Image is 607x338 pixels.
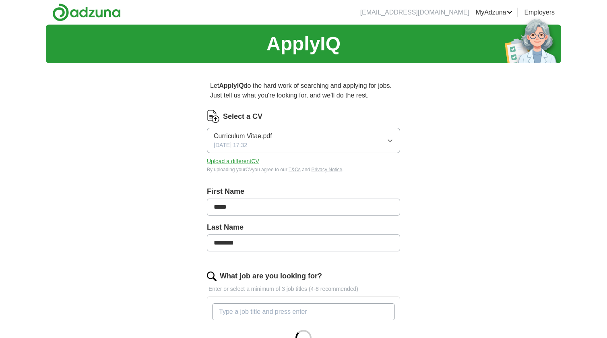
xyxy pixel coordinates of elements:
a: MyAdzuna [476,8,513,17]
span: [DATE] 17:32 [214,141,247,149]
h1: ApplyIQ [266,29,341,58]
input: Type a job title and press enter [212,303,395,320]
p: Let do the hard work of searching and applying for jobs. Just tell us what you're looking for, an... [207,78,400,104]
span: Curriculum Vitae.pdf [214,131,272,141]
label: First Name [207,186,400,197]
strong: ApplyIQ [219,82,244,89]
a: Employers [524,8,555,17]
div: By uploading your CV you agree to our and . [207,166,400,173]
button: Upload a differentCV [207,157,259,166]
label: Last Name [207,222,400,233]
img: search.png [207,272,217,281]
label: What job are you looking for? [220,271,322,282]
li: [EMAIL_ADDRESS][DOMAIN_NAME] [360,8,469,17]
img: Adzuna logo [52,3,121,21]
p: Enter or select a minimum of 3 job titles (4-8 recommended) [207,285,400,293]
img: CV Icon [207,110,220,123]
a: T&Cs [289,167,301,172]
label: Select a CV [223,111,262,122]
button: Curriculum Vitae.pdf[DATE] 17:32 [207,128,400,153]
a: Privacy Notice [312,167,343,172]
